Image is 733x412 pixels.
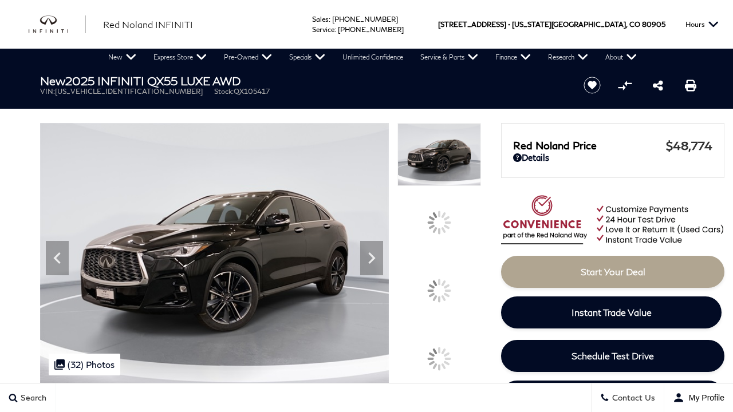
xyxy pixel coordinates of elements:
span: Stock: [214,87,234,96]
img: New 2025 BLACK OBSIDIAN INFINITI LUXE AWD image 1 [40,123,389,384]
img: New 2025 BLACK OBSIDIAN INFINITI LUXE AWD image 1 [397,123,481,186]
a: Print this New 2025 INFINITI QX55 LUXE AWD [685,78,696,92]
span: My Profile [684,393,724,402]
a: Red Noland INFINITI [103,18,193,31]
button: Save vehicle [580,76,605,94]
span: Red Noland INFINITI [103,19,193,30]
span: $48,774 [666,138,712,152]
a: Share this New 2025 INFINITI QX55 LUXE AWD [653,78,663,92]
span: Schedule Test Drive [572,350,654,361]
img: INFINITI [29,15,86,34]
a: About [597,49,645,66]
a: Schedule Test Drive [501,340,724,372]
div: (32) Photos [49,354,120,375]
strong: New [40,74,65,88]
a: [PHONE_NUMBER] [332,15,398,23]
button: user-profile-menu [664,383,733,412]
span: : [329,15,330,23]
span: Search [18,393,46,403]
a: Service & Parts [412,49,487,66]
a: Details [513,152,712,163]
a: Pre-Owned [215,49,281,66]
span: VIN: [40,87,55,96]
a: Unlimited Confidence [334,49,412,66]
span: Start Your Deal [581,266,645,277]
span: Sales [312,15,329,23]
a: New [100,49,145,66]
a: Express Store [145,49,215,66]
a: infiniti [29,15,86,34]
span: Instant Trade Value [572,307,652,318]
span: : [334,25,336,34]
a: Red Noland Price $48,774 [513,138,712,152]
a: [STREET_ADDRESS] • [US_STATE][GEOGRAPHIC_DATA], CO 80905 [438,20,665,29]
span: Service [312,25,334,34]
nav: Main Navigation [100,49,645,66]
a: Research [539,49,597,66]
span: QX105417 [234,87,270,96]
a: [PHONE_NUMBER] [338,25,404,34]
span: Red Noland Price [513,139,666,152]
a: Instant Trade Value [501,296,722,328]
a: Finance [487,49,539,66]
button: Compare vehicle [616,77,633,94]
span: Contact Us [609,393,655,403]
span: [US_VEHICLE_IDENTIFICATION_NUMBER] [55,87,203,96]
a: Specials [281,49,334,66]
h1: 2025 INFINITI QX55 LUXE AWD [40,74,564,87]
a: Start Your Deal [501,256,724,288]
